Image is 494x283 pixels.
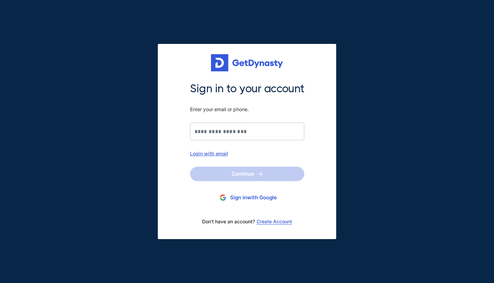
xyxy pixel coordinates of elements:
span: Sign in to your account [190,82,304,96]
span: Enter your email or phone. [190,106,304,113]
button: Sign inwith Google [190,191,304,204]
img: Get started for free with Dynasty Trust Company [211,54,283,71]
div: Don’t have an account? [190,214,304,229]
a: Create Account [257,219,292,224]
div: Login with email [190,151,304,156]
